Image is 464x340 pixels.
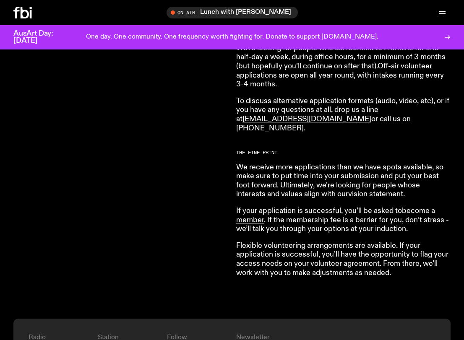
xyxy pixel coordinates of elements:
[236,163,451,199] p: We receive more applications than we have spots available, so make sure to put time into your sub...
[86,34,378,41] p: One day. One community. One frequency worth fighting for. Donate to support [DOMAIN_NAME].
[236,241,451,278] p: Flexible volunteering arrangements are available. If your application is successful, you’ll have ...
[348,190,405,198] a: vision statement.
[236,44,451,89] p: We’re looking for people who can commit to Frontline for one half-day a week, during office hours...
[242,115,371,123] a: [EMAIL_ADDRESS][DOMAIN_NAME]
[13,30,67,44] h3: AusArt Day: [DATE]
[236,151,451,155] h2: The Fine Print
[236,207,451,234] p: If your application is successful, you’ll be asked to . If the membership fee is a barrier for yo...
[167,7,298,18] button: On AirLunch with [PERSON_NAME]
[236,97,451,133] p: To discuss alternative application formats (audio, video, etc), or if you have any questions at a...
[236,207,435,224] a: become a member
